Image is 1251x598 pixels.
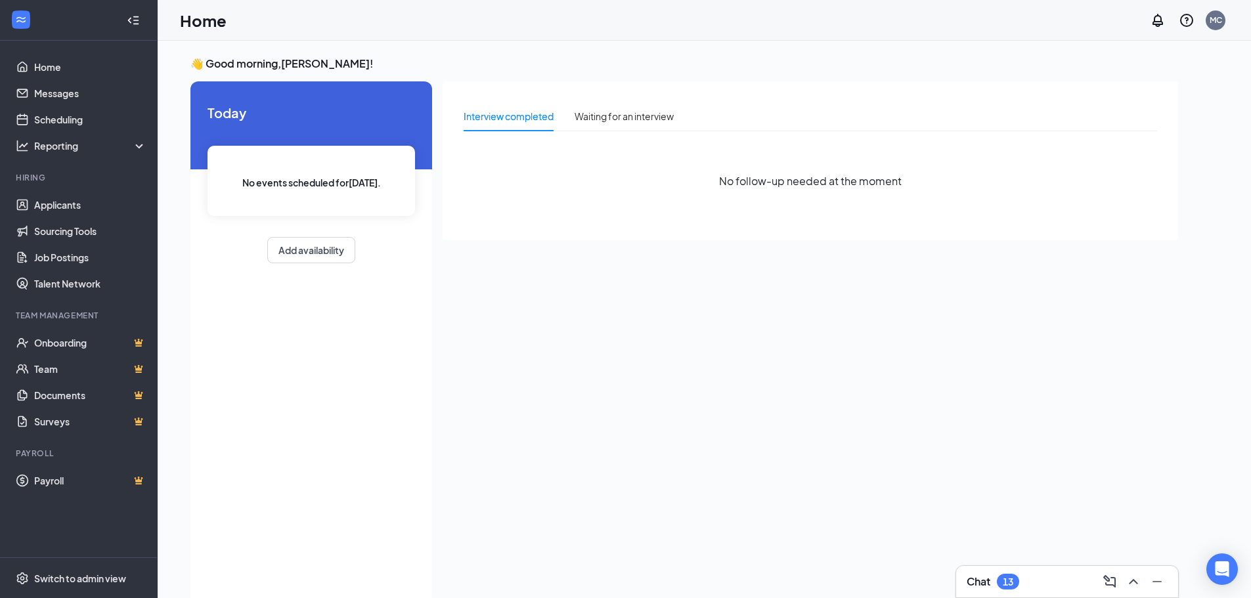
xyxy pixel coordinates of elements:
div: Open Intercom Messenger [1206,553,1238,585]
a: Home [34,54,146,80]
svg: Analysis [16,139,29,152]
div: Reporting [34,139,147,152]
button: Minimize [1147,571,1168,592]
a: DocumentsCrown [34,382,146,408]
svg: ComposeMessage [1102,574,1118,589]
h3: Chat [967,574,990,589]
svg: Minimize [1149,574,1165,589]
span: No follow-up needed at the moment [719,173,902,189]
h3: 👋 Good morning, [PERSON_NAME] ! [190,56,1178,71]
a: Job Postings [34,244,146,270]
svg: Notifications [1150,12,1166,28]
svg: Collapse [127,14,140,27]
svg: ChevronUp [1126,574,1141,589]
div: Waiting for an interview [575,109,674,123]
button: ChevronUp [1123,571,1144,592]
svg: WorkstreamLogo [14,13,28,26]
div: MC [1210,14,1222,26]
a: Messages [34,80,146,106]
a: Talent Network [34,270,146,297]
button: Add availability [267,237,355,263]
svg: QuestionInfo [1179,12,1195,28]
div: Switch to admin view [34,572,126,585]
span: No events scheduled for [DATE] . [242,175,381,190]
div: Payroll [16,448,144,459]
div: Hiring [16,172,144,183]
span: Today [208,102,415,123]
a: PayrollCrown [34,467,146,494]
button: ComposeMessage [1099,571,1120,592]
svg: Settings [16,572,29,585]
a: OnboardingCrown [34,330,146,356]
div: Team Management [16,310,144,321]
a: Scheduling [34,106,146,133]
a: Sourcing Tools [34,218,146,244]
div: 13 [1003,576,1013,587]
h1: Home [180,9,227,32]
a: SurveysCrown [34,408,146,435]
a: Applicants [34,192,146,218]
a: TeamCrown [34,356,146,382]
div: Interview completed [464,109,554,123]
